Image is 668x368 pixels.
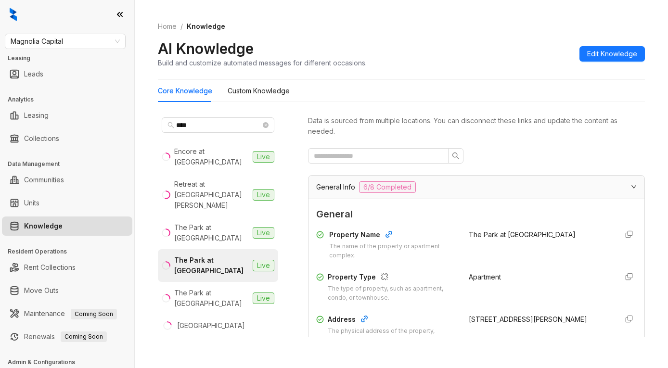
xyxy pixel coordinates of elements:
a: Collections [24,129,59,148]
div: [STREET_ADDRESS][PERSON_NAME] [469,314,610,325]
div: Core Knowledge [158,86,212,96]
li: Leasing [2,106,132,125]
a: Move Outs [24,281,59,300]
div: Data is sourced from multiple locations. You can disconnect these links and update the content as... [308,115,645,137]
li: Knowledge [2,216,132,236]
div: The Park at [GEOGRAPHIC_DATA] [174,288,249,309]
button: Edit Knowledge [579,46,645,62]
a: Leasing [24,106,49,125]
div: Custom Knowledge [228,86,290,96]
span: Apartment [469,273,501,281]
li: / [180,21,183,32]
a: Home [156,21,179,32]
h3: Analytics [8,95,134,104]
h3: Admin & Configurations [8,358,134,367]
li: Units [2,193,132,213]
span: General [316,207,637,222]
span: Edit Knowledge [587,49,637,59]
div: The Park at [GEOGRAPHIC_DATA] [174,222,249,243]
li: Communities [2,170,132,190]
span: 6/8 Completed [359,181,416,193]
li: Renewals [2,327,132,346]
div: The type of property, such as apartment, condo, or townhouse. [328,284,457,303]
span: General Info [316,182,355,192]
span: Knowledge [187,22,225,30]
span: expanded [631,184,637,190]
span: Coming Soon [71,309,117,319]
div: The name of the property or apartment complex. [329,242,458,260]
div: Address [328,314,457,327]
span: Live [253,151,274,163]
a: Units [24,193,39,213]
li: Rent Collections [2,258,132,277]
div: [GEOGRAPHIC_DATA] [177,320,245,331]
a: RenewalsComing Soon [24,327,107,346]
div: Encore at [GEOGRAPHIC_DATA] [174,146,249,167]
li: Maintenance [2,304,132,323]
li: Collections [2,129,132,148]
a: Knowledge [24,216,63,236]
div: Property Name [329,229,458,242]
h3: Data Management [8,160,134,168]
span: search [452,152,460,160]
span: Live [253,260,274,271]
h2: AI Knowledge [158,39,254,58]
span: The Park at [GEOGRAPHIC_DATA] [469,230,576,239]
span: Live [253,292,274,304]
div: Build and customize automated messages for different occasions. [158,58,367,68]
a: Communities [24,170,64,190]
a: Leads [24,64,43,84]
li: Leads [2,64,132,84]
span: close-circle [263,122,269,128]
span: Live [253,189,274,201]
span: Coming Soon [61,331,107,342]
a: Rent Collections [24,258,76,277]
h3: Leasing [8,54,134,63]
span: Live [253,227,274,239]
div: Retreat at [GEOGRAPHIC_DATA][PERSON_NAME] [174,179,249,211]
img: logo [10,8,17,21]
div: The physical address of the property, including city, state, and postal code. [328,327,457,345]
span: search [167,122,174,128]
div: General Info6/8 Completed [308,176,644,199]
span: Magnolia Capital [11,34,120,49]
div: The Park at [GEOGRAPHIC_DATA] [174,255,249,276]
li: Move Outs [2,281,132,300]
h3: Resident Operations [8,247,134,256]
div: Property Type [328,272,457,284]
